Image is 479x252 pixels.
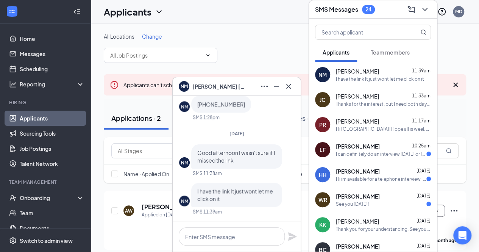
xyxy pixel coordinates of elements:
div: Hi [GEOGRAPHIC_DATA]! Hope all is weel. Would you be available [DATE] for a phone interview? [336,126,431,132]
a: Applicants [20,111,84,126]
div: SMS 11:38am [193,170,222,177]
a: Documents [20,221,84,236]
div: Hiring [9,99,83,106]
span: [DATE] [417,218,431,224]
span: [PERSON_NAME] [336,67,379,75]
h3: SMS Messages [315,5,358,14]
div: I have the link It just wont let me click on it [336,76,424,82]
input: Search applicant [315,25,405,39]
span: Good afternoon I wasn't sure if I missed the link [197,149,275,164]
div: 24 [365,6,371,13]
a: Talent Network [20,156,84,171]
span: 11:39am [412,68,431,74]
div: SMS 1:28pm [193,114,220,121]
svg: Error [110,80,119,89]
span: Name · Applied On [123,170,169,178]
svg: MagnifyingGlass [446,148,452,154]
svg: Cross [451,80,460,89]
div: Onboarding [20,194,78,202]
svg: Ellipses [449,206,459,215]
svg: Minimize [272,82,281,91]
div: Hi im available for a telephone interview [DATE] [336,176,426,182]
div: WR [318,196,327,203]
svg: ComposeMessage [407,5,416,14]
svg: Collapse [73,8,81,16]
span: [PERSON_NAME] [336,167,380,175]
svg: Cross [284,82,293,91]
input: All Job Postings [110,51,202,59]
div: See you [DATE]! [336,201,369,207]
div: NM [318,71,327,78]
span: Applicants [323,49,349,56]
div: NM [181,160,188,166]
svg: UserCheck [9,194,17,202]
div: JC [320,96,326,103]
svg: ChevronDown [420,5,429,14]
div: Applied on [DATE] [142,211,183,219]
span: All Locations [104,33,134,40]
span: [DATE] [417,243,431,249]
div: PR [319,121,326,128]
span: I have the link It just wont let me click on it [197,188,273,202]
span: [PERSON_NAME] [336,243,380,250]
span: 11:33am [412,93,431,99]
svg: MagnifyingGlass [420,29,426,35]
button: Minimize [270,80,282,92]
div: Thank you for your understanding. See you then! [336,226,431,232]
span: 11:17am [412,118,431,124]
span: [PERSON_NAME] [336,92,379,100]
a: Scheduling [20,61,84,77]
svg: Ellipses [260,82,269,91]
a: Job Postings [20,141,84,156]
span: [PERSON_NAME] [PERSON_NAME] [192,82,245,91]
div: Open Intercom Messenger [453,226,471,244]
div: Switch to admin view [20,237,73,244]
span: Applicants can't schedule interviews. [123,81,275,88]
div: LF [320,146,326,153]
div: I can definitely do an interview [DATE] or [DATE] anytime from 9AM to 1PM. Looking forward to it! [336,151,426,157]
div: AW [125,208,133,214]
div: Thanks for the interest, but I need both days covered. Thank you [336,101,431,107]
span: [DATE] [417,193,431,199]
div: KK [319,221,326,229]
span: [PERSON_NAME] [336,218,379,225]
div: HH [319,171,326,178]
svg: Analysis [9,80,17,88]
span: [PERSON_NAME] [336,142,380,150]
span: [PHONE_NUMBER] [197,101,245,108]
button: Cross [282,80,295,92]
a: Sourcing Tools [20,126,84,141]
svg: Settings [9,237,17,244]
div: MD [455,8,462,15]
svg: Plane [288,232,297,241]
span: 10:25am [412,143,431,149]
div: Reporting [20,80,85,88]
svg: WorkstreamLogo [8,8,16,15]
button: ChevronDown [419,3,431,16]
div: Applications · 2 [111,113,161,123]
h5: [PERSON_NAME] [142,203,174,211]
a: Home [20,31,84,46]
div: SMS 11:39am [193,208,222,215]
button: ComposeMessage [405,3,417,16]
b: a month ago [430,238,457,243]
h1: Applicants [104,5,151,18]
button: Ellipses [258,80,270,92]
span: [PERSON_NAME] [336,193,380,200]
span: Change [142,33,162,40]
div: NM [181,198,188,204]
svg: ChevronDown [205,52,211,58]
span: [DATE] [417,168,431,174]
svg: ChevronDown [154,7,164,16]
span: [PERSON_NAME] [336,117,379,125]
div: NM [181,103,188,110]
div: Team Management [9,179,83,185]
span: [DATE] [229,131,244,136]
input: All Stages [118,147,187,155]
a: Messages [20,46,84,61]
span: Team members [371,49,410,56]
a: Team [20,205,84,221]
svg: QuestionInfo [437,7,446,16]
